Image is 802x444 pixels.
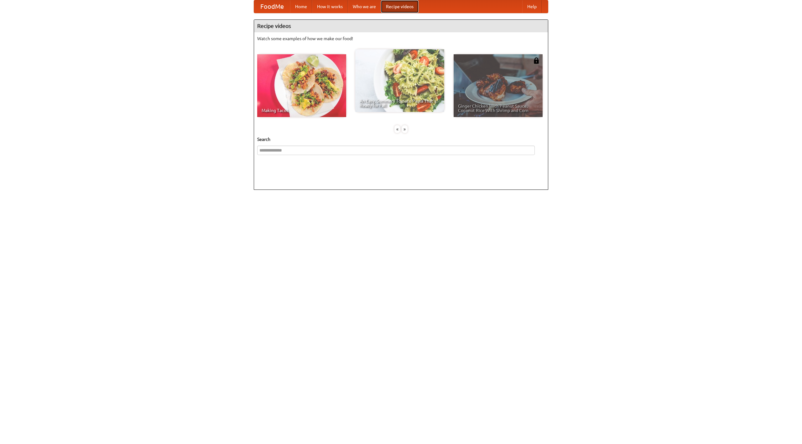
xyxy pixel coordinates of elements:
a: Who we are [348,0,381,13]
h5: Search [257,136,545,142]
img: 483408.png [533,57,539,64]
a: FoodMe [254,0,290,13]
a: Recipe videos [381,0,419,13]
a: Home [290,0,312,13]
a: How it works [312,0,348,13]
div: » [402,125,408,133]
p: Watch some examples of how we make our food! [257,35,545,42]
span: An Easy, Summery Tomato Pasta That's Ready for Fall [360,99,440,108]
a: An Easy, Summery Tomato Pasta That's Ready for Fall [355,49,444,112]
a: Making Tacos [257,54,346,117]
a: Help [522,0,542,13]
h4: Recipe videos [254,20,548,32]
div: « [394,125,400,133]
span: Making Tacos [262,108,342,113]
